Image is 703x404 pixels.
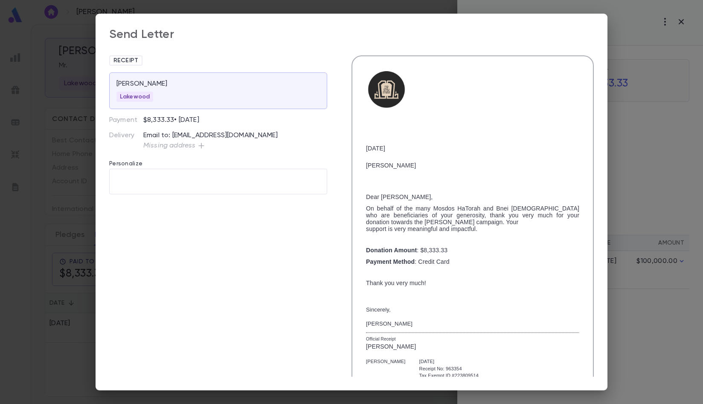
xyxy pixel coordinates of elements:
p: Missing address [143,141,195,150]
span: Lakewood [116,93,153,100]
div: [PERSON_NAME] [366,358,406,365]
span: : $8,333.33 [366,247,447,254]
span: Sincerely, [366,306,391,313]
img: Untitled design (1).png [366,70,407,111]
strong: Payment Method [366,258,415,265]
div: Official Receipt [366,336,579,342]
div: Receipt No: 963354 [419,365,479,372]
div: [DATE] [419,358,479,365]
span: [PERSON_NAME] [366,162,416,169]
div: Send Letter [109,27,174,42]
span: : Credit Card [366,258,450,265]
p: Payment [109,116,143,124]
span: Thank you very much! [366,280,426,286]
span: [DATE] [366,145,385,152]
div: Tax Exempt ID #223809514 [419,372,479,379]
div: [PERSON_NAME] [366,342,579,351]
p: Delivery [109,131,143,150]
p: [PERSON_NAME] [116,80,167,88]
p: $8,333.33 • [DATE] [143,116,199,124]
span: On behalf of the many Mosdos HaTorah and Bnei [DEMOGRAPHIC_DATA] who are beneficiaries of your ge... [366,205,579,232]
p: Personalize [109,150,327,169]
span: Receipt [110,57,142,64]
span: Dear [PERSON_NAME], [366,193,433,200]
p: Email to: [EMAIL_ADDRESS][DOMAIN_NAME] [143,131,327,140]
span: [PERSON_NAME] [366,320,413,327]
strong: Donation Amount [366,247,417,254]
